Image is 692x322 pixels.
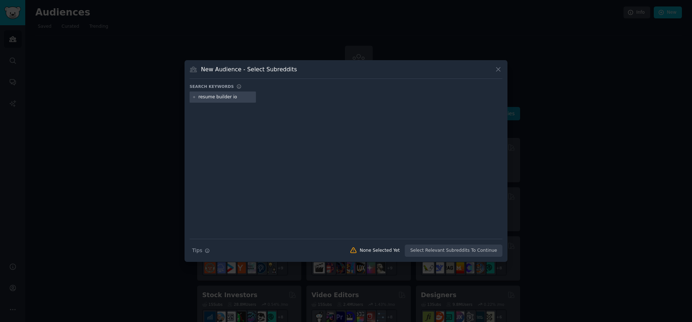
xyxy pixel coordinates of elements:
[190,244,212,257] button: Tips
[190,84,234,89] h3: Search keywords
[199,94,253,100] input: New Keyword
[201,66,297,73] h3: New Audience - Select Subreddits
[192,247,202,254] span: Tips
[360,247,400,254] div: None Selected Yet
